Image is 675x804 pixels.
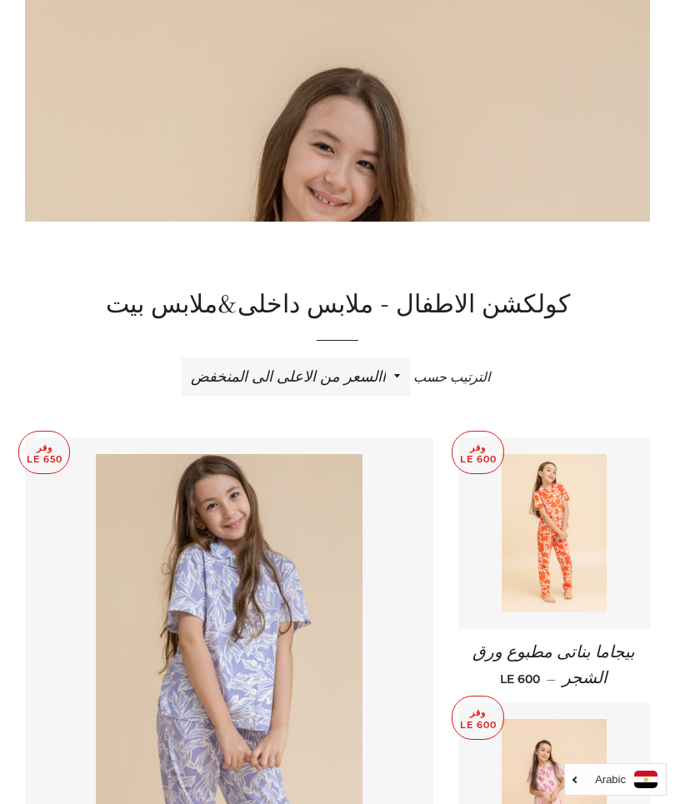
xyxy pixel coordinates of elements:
a: Arabic [573,771,657,788]
i: Arabic [595,774,626,785]
p: وفر LE 600 [452,697,503,739]
span: LE 600 [500,672,540,687]
p: وفر LE 650 [19,432,69,474]
span: — [547,672,556,687]
p: وفر LE 600 [452,432,503,474]
span: الترتيب حسب [413,370,490,385]
a: بيجاما بناتى مطبوع ورق الشجر — LE 600 [458,629,650,703]
span: بيجاما بناتى مطبوع ورق الشجر [472,643,635,687]
h1: كولكشن الاطفال - ملابس داخلى&ملابس بيت [25,288,650,323]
